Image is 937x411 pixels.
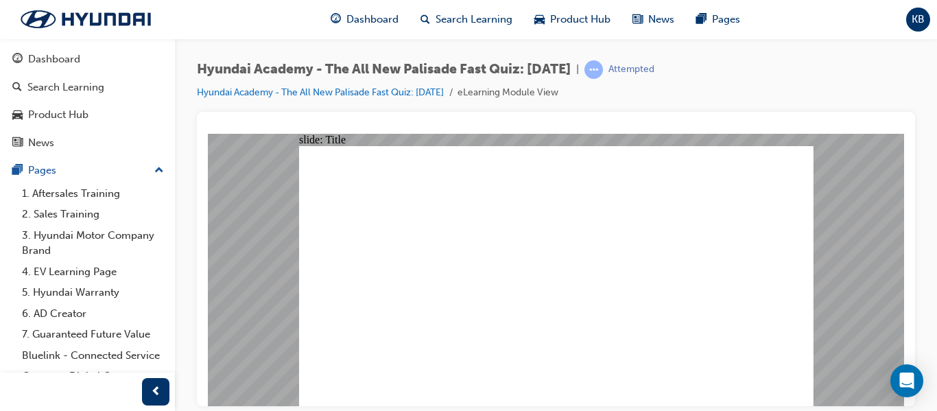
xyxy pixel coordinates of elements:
[420,11,430,28] span: search-icon
[576,62,579,78] span: |
[12,137,23,150] span: news-icon
[648,12,674,27] span: News
[28,51,80,67] div: Dashboard
[12,109,23,121] span: car-icon
[906,8,930,32] button: KB
[584,60,603,79] span: learningRecordVerb_ATTEMPT-icon
[550,12,610,27] span: Product Hub
[12,82,22,94] span: search-icon
[5,44,169,158] button: DashboardSearch LearningProduct HubNews
[5,75,169,100] a: Search Learning
[696,11,707,28] span: pages-icon
[154,162,164,180] span: up-icon
[5,47,169,72] a: Dashboard
[16,261,169,283] a: 4. EV Learning Page
[12,165,23,177] span: pages-icon
[27,80,104,95] div: Search Learning
[16,303,169,325] a: 6. AD Creator
[197,86,444,98] a: Hyundai Academy - The All New Palisade Fast Quiz: [DATE]
[712,12,740,27] span: Pages
[28,163,56,178] div: Pages
[28,135,54,151] div: News
[16,183,169,204] a: 1. Aftersales Training
[151,384,161,401] span: prev-icon
[621,5,685,34] a: news-iconNews
[346,12,399,27] span: Dashboard
[16,324,169,345] a: 7. Guaranteed Future Value
[320,5,410,34] a: guage-iconDashboard
[608,63,654,76] div: Attempted
[458,85,558,101] li: eLearning Module View
[5,158,169,183] button: Pages
[410,5,523,34] a: search-iconSearch Learning
[16,225,169,261] a: 3. Hyundai Motor Company Brand
[523,5,621,34] a: car-iconProduct Hub
[16,366,169,402] a: Connex - Digital Customer Experience Management
[7,5,165,34] img: Trak
[436,12,512,27] span: Search Learning
[5,102,169,128] a: Product Hub
[16,282,169,303] a: 5. Hyundai Warranty
[16,345,169,366] a: Bluelink - Connected Service
[5,130,169,156] a: News
[331,11,341,28] span: guage-icon
[890,364,923,397] div: Open Intercom Messenger
[632,11,643,28] span: news-icon
[16,204,169,225] a: 2. Sales Training
[534,11,545,28] span: car-icon
[28,107,88,123] div: Product Hub
[912,12,925,27] span: KB
[12,54,23,66] span: guage-icon
[197,62,571,78] span: Hyundai Academy - The All New Palisade Fast Quiz: [DATE]
[685,5,751,34] a: pages-iconPages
